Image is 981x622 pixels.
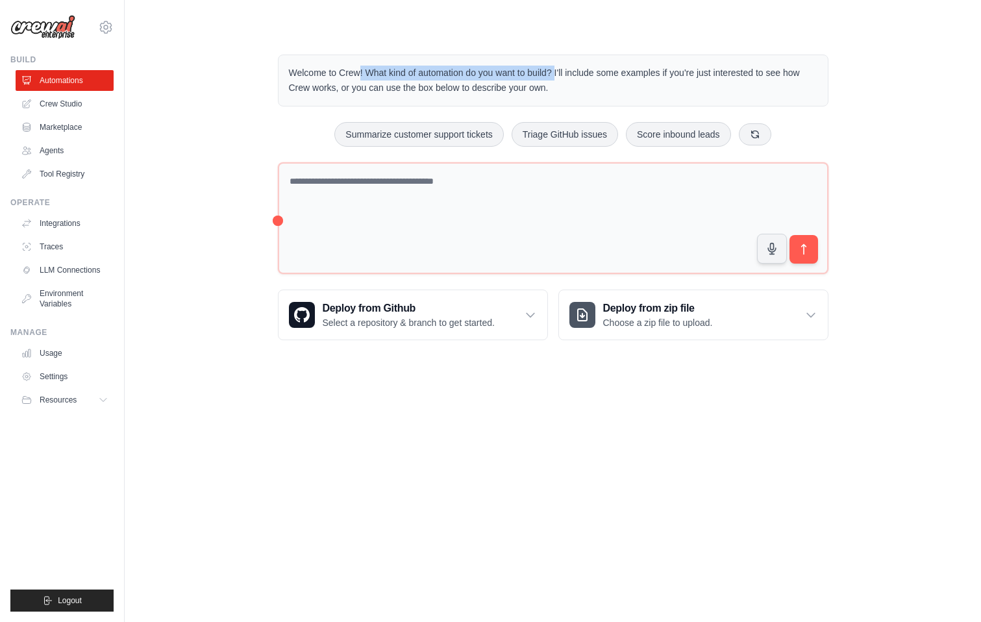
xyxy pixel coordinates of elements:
[626,122,731,147] button: Score inbound leads
[16,117,114,138] a: Marketplace
[16,236,114,257] a: Traces
[16,343,114,364] a: Usage
[16,213,114,234] a: Integrations
[916,560,981,622] iframe: Chat Widget
[16,70,114,91] a: Automations
[16,164,114,184] a: Tool Registry
[289,66,817,95] p: Welcome to Crew! What kind of automation do you want to build? I'll include some examples if you'...
[40,395,77,405] span: Resources
[16,390,114,410] button: Resources
[603,316,713,329] p: Choose a zip file to upload.
[16,366,114,387] a: Settings
[10,327,114,338] div: Manage
[603,301,713,316] h3: Deploy from zip file
[334,122,503,147] button: Summarize customer support tickets
[10,55,114,65] div: Build
[323,301,495,316] h3: Deploy from Github
[10,15,75,40] img: Logo
[512,122,618,147] button: Triage GitHub issues
[10,197,114,208] div: Operate
[10,590,114,612] button: Logout
[16,283,114,314] a: Environment Variables
[323,316,495,329] p: Select a repository & branch to get started.
[16,93,114,114] a: Crew Studio
[16,140,114,161] a: Agents
[58,595,82,606] span: Logout
[16,260,114,280] a: LLM Connections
